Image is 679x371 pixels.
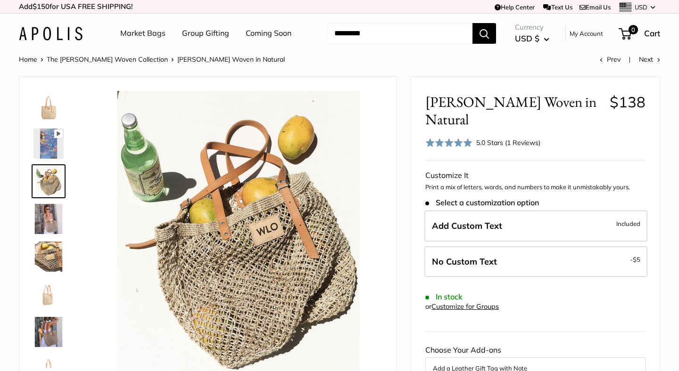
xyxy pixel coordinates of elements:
a: Group Gifting [182,26,229,40]
img: Apolis [19,27,83,40]
span: Currency [515,21,549,34]
span: [PERSON_NAME] Woven in Natural [425,93,603,128]
img: Mercado Woven in Natural [33,317,64,347]
a: Mercado Woven in Natural [32,315,66,349]
nav: Breadcrumb [19,53,285,65]
a: 0 Cart [620,26,660,41]
input: Search... [327,23,472,44]
a: Next [639,55,660,64]
a: Customize for Groups [431,302,499,311]
a: Text Us [543,3,572,11]
a: Help Center [495,3,535,11]
a: Prev [600,55,621,64]
span: 0 [629,25,638,34]
span: [PERSON_NAME] Woven in Natural [177,55,285,64]
img: Mercado Woven in Natural [33,166,64,196]
img: Mercado Woven in Natural [33,91,64,121]
span: No Custom Text [432,256,497,267]
span: Add Custom Text [432,220,502,231]
div: Customize It [425,169,646,183]
a: Market Bags [120,26,166,40]
button: USD $ [515,31,549,46]
a: Mercado Woven in Natural [32,164,66,198]
a: Mercado Woven in Natural [32,127,66,161]
a: Email Us [580,3,611,11]
p: Print a mix of letters, words, and numbers to make it unmistakably yours. [425,183,646,192]
a: Mercado Woven in Natural [32,277,66,311]
label: Add Custom Text [424,210,647,242]
span: Cart [644,28,660,38]
a: Home [19,55,37,64]
div: 5.0 Stars (1 Reviews) [425,136,540,149]
span: USD [635,3,647,11]
span: - [630,254,640,265]
div: or [425,300,499,313]
span: $5 [633,256,640,263]
iframe: Sign Up via Text for Offers [8,335,101,363]
a: My Account [570,28,603,39]
div: 5.0 Stars (1 Reviews) [476,137,540,148]
span: $138 [610,93,646,111]
label: Leave Blank [424,246,647,277]
img: Mercado Woven in Natural [33,129,64,159]
img: Mercado Woven in Natural [33,242,64,272]
span: USD $ [515,33,539,43]
span: Included [616,218,640,229]
span: In stock [425,292,463,301]
a: Coming Soon [246,26,291,40]
img: Mercado Woven in Natural [33,204,64,234]
a: Mercado Woven in Natural [32,240,66,274]
span: $150 [33,2,50,11]
a: The [PERSON_NAME] Woven Collection [47,55,168,64]
button: Search [472,23,496,44]
a: Mercado Woven in Natural [32,89,66,123]
img: Mercado Woven in Natural [33,279,64,309]
span: Select a customization option [425,198,539,207]
a: Mercado Woven in Natural [32,202,66,236]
